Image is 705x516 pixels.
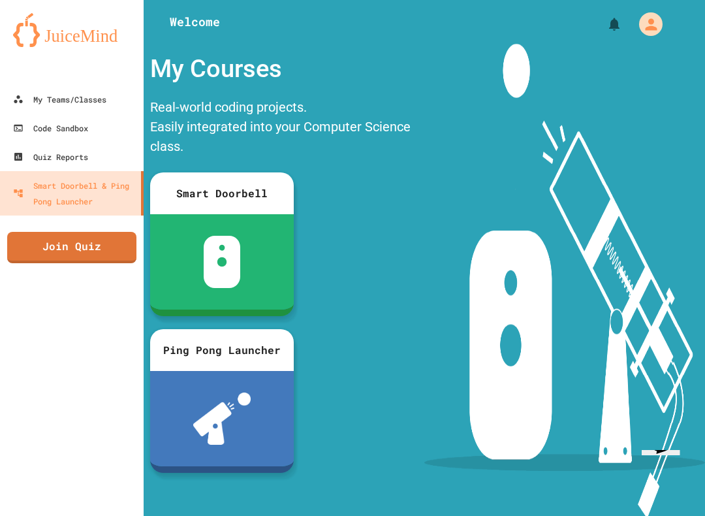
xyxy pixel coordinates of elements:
div: Smart Doorbell & Ping Pong Launcher [13,178,136,209]
div: Quiz Reports [13,149,88,165]
div: My Courses [144,44,424,94]
img: ppl-with-ball.png [193,393,251,445]
img: sdb-white.svg [204,236,241,288]
div: Ping Pong Launcher [150,329,294,371]
div: Smart Doorbell [150,172,294,214]
div: My Notifications [582,13,625,35]
div: Real-world coding projects. Easily integrated into your Computer Science class. [144,94,424,163]
a: Join Quiz [7,232,136,263]
div: Code Sandbox [13,120,88,136]
iframe: chat widget [636,450,695,506]
div: My Teams/Classes [13,91,106,107]
img: logo-orange.svg [13,13,131,47]
div: My Account [625,9,666,39]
